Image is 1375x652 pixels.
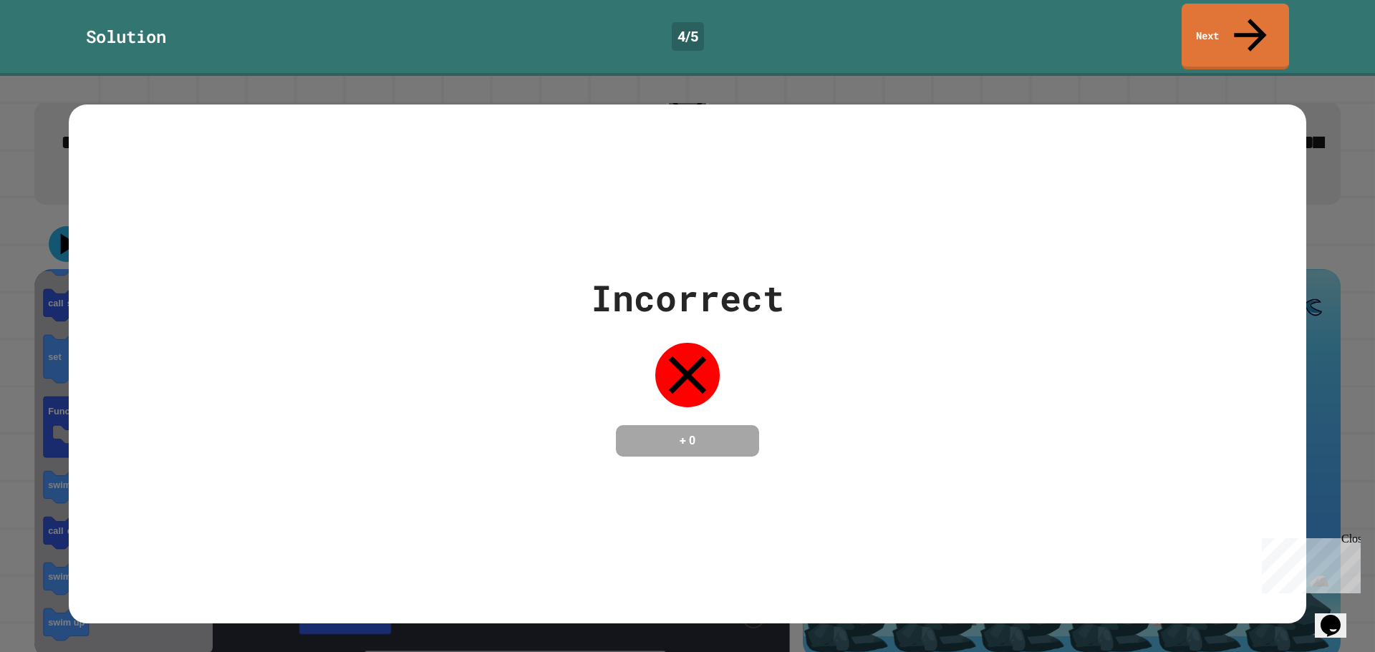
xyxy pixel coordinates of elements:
[86,24,166,49] div: Solution
[1182,4,1289,69] a: Next
[672,22,704,51] div: 4 / 5
[1315,595,1361,638] iframe: chat widget
[6,6,99,91] div: Chat with us now!Close
[1256,532,1361,593] iframe: chat widget
[591,271,784,325] div: Incorrect
[630,432,745,449] h4: + 0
